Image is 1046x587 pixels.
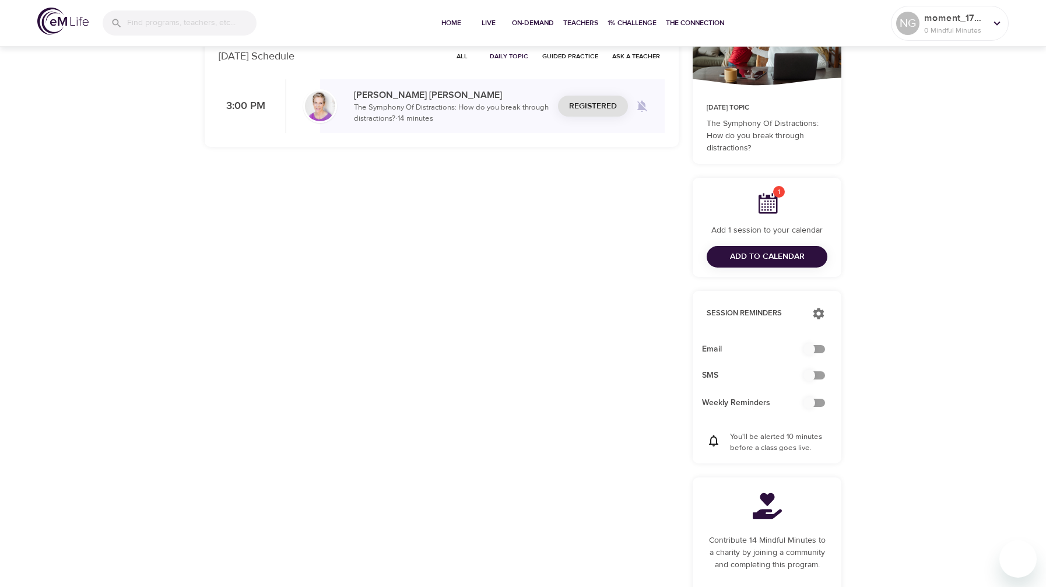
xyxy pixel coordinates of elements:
[628,92,656,120] span: Remind me when a class goes live every Friday at 3:00 PM
[608,17,657,29] span: 1% Challenge
[730,249,805,264] span: Add to Calendar
[707,535,827,571] p: Contribute 14 Mindful Minutes to a charity by joining a community and completing this program.
[702,370,813,382] span: SMS
[924,25,986,36] p: 0 Mindful Minutes
[305,91,335,121] img: kellyb.jpg
[896,12,919,35] div: NG
[127,10,257,36] input: Find programs, teachers, etc...
[354,102,549,125] p: The Symphony Of Distractions: How do you break through distractions? · 14 minutes
[542,51,598,62] span: Guided Practice
[219,48,294,64] p: [DATE] Schedule
[563,17,598,29] span: Teachers
[354,88,549,102] p: [PERSON_NAME] [PERSON_NAME]
[219,99,265,114] p: 3:00 PM
[702,397,813,409] span: Weekly Reminders
[702,343,813,356] span: Email
[707,103,827,113] p: [DATE] Topic
[443,47,480,65] button: All
[707,224,827,237] p: Add 1 session to your calendar
[730,431,827,454] p: You'll be alerted 10 minutes before a class goes live.
[485,47,533,65] button: Daily Topic
[448,51,476,62] span: All
[558,96,628,117] button: Registered
[707,308,801,319] p: Session Reminders
[999,540,1037,578] iframe: Button to launch messaging window
[569,99,617,114] span: Registered
[666,17,724,29] span: The Connection
[707,246,827,268] button: Add to Calendar
[612,51,660,62] span: Ask a Teacher
[773,186,785,198] span: 1
[475,17,503,29] span: Live
[37,8,89,35] img: logo
[608,47,665,65] button: Ask a Teacher
[512,17,554,29] span: On-Demand
[490,51,528,62] span: Daily Topic
[538,47,603,65] button: Guided Practice
[437,17,465,29] span: Home
[707,118,827,154] p: The Symphony Of Distractions: How do you break through distractions?
[924,11,986,25] p: moment_1759510916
